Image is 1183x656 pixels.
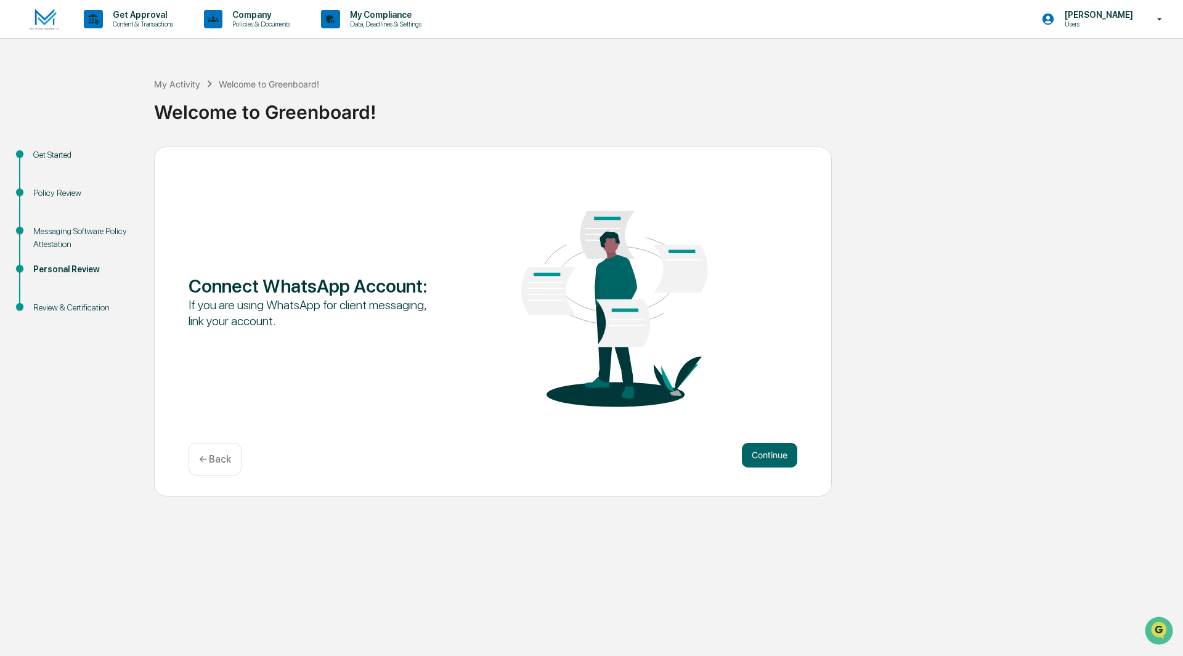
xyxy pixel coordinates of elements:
span: Data Lookup [25,179,78,191]
img: 1746055101610-c473b297-6a78-478c-a979-82029cc54cd1 [12,94,35,116]
span: Pylon [123,209,149,218]
button: Start new chat [209,98,224,113]
div: Personal Review [33,263,134,276]
a: 🗄️Attestations [84,150,158,172]
p: Users [1055,20,1139,28]
p: Get Approval [103,10,179,20]
p: Content & Transactions [103,20,179,28]
button: Continue [742,443,797,468]
p: My Compliance [340,10,428,20]
p: ← Back [199,453,231,465]
div: Policy Review [33,187,134,200]
div: Connect WhatsApp Account : [189,275,432,297]
a: 🔎Data Lookup [7,174,83,196]
div: Welcome to Greenboard! [219,79,319,89]
div: 🗄️ [89,156,99,166]
div: 🖐️ [12,156,22,166]
div: My Activity [154,79,200,89]
div: 🔎 [12,180,22,190]
div: Welcome to Greenboard! [154,91,1177,123]
span: Preclearance [25,155,79,168]
div: Messaging Software Policy Attestation [33,225,134,251]
p: Policies & Documents [222,20,296,28]
p: Data, Deadlines & Settings [340,20,428,28]
p: Company [222,10,296,20]
div: We're available if you need us! [42,107,156,116]
p: How can we help? [12,26,224,46]
div: Start new chat [42,94,202,107]
div: Review & Certification [33,301,134,314]
img: logo [30,9,59,30]
div: Get Started [33,148,134,161]
iframe: Open customer support [1144,615,1177,649]
p: [PERSON_NAME] [1055,10,1139,20]
img: Connect WhatsApp Account [493,174,736,427]
div: If you are using WhatsApp for client messaging, link your account. [189,297,432,329]
a: 🖐️Preclearance [7,150,84,172]
a: Powered byPylon [87,208,149,218]
span: Attestations [102,155,153,168]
